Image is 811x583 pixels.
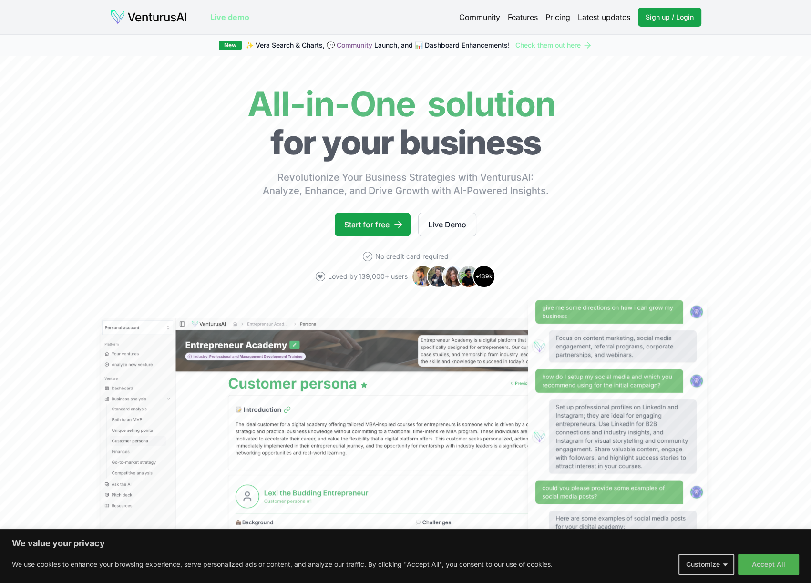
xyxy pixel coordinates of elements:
[219,41,242,50] div: New
[442,265,465,288] img: Avatar 3
[246,41,510,50] span: ✨ Vera Search & Charts, 💬 Launch, and 📊 Dashboard Enhancements!
[210,11,249,23] a: Live demo
[12,538,799,549] p: We value your privacy
[427,265,450,288] img: Avatar 2
[110,10,187,25] img: logo
[335,213,411,236] a: Start for free
[515,41,592,50] a: Check them out here
[508,11,538,23] a: Features
[545,11,570,23] a: Pricing
[337,41,372,49] a: Community
[578,11,630,23] a: Latest updates
[646,12,694,22] span: Sign up / Login
[12,559,553,570] p: We use cookies to enhance your browsing experience, serve personalized ads or content, and analyz...
[738,554,799,575] button: Accept All
[678,554,734,575] button: Customize
[459,11,500,23] a: Community
[411,265,434,288] img: Avatar 1
[418,213,476,236] a: Live Demo
[638,8,701,27] a: Sign up / Login
[457,265,480,288] img: Avatar 4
